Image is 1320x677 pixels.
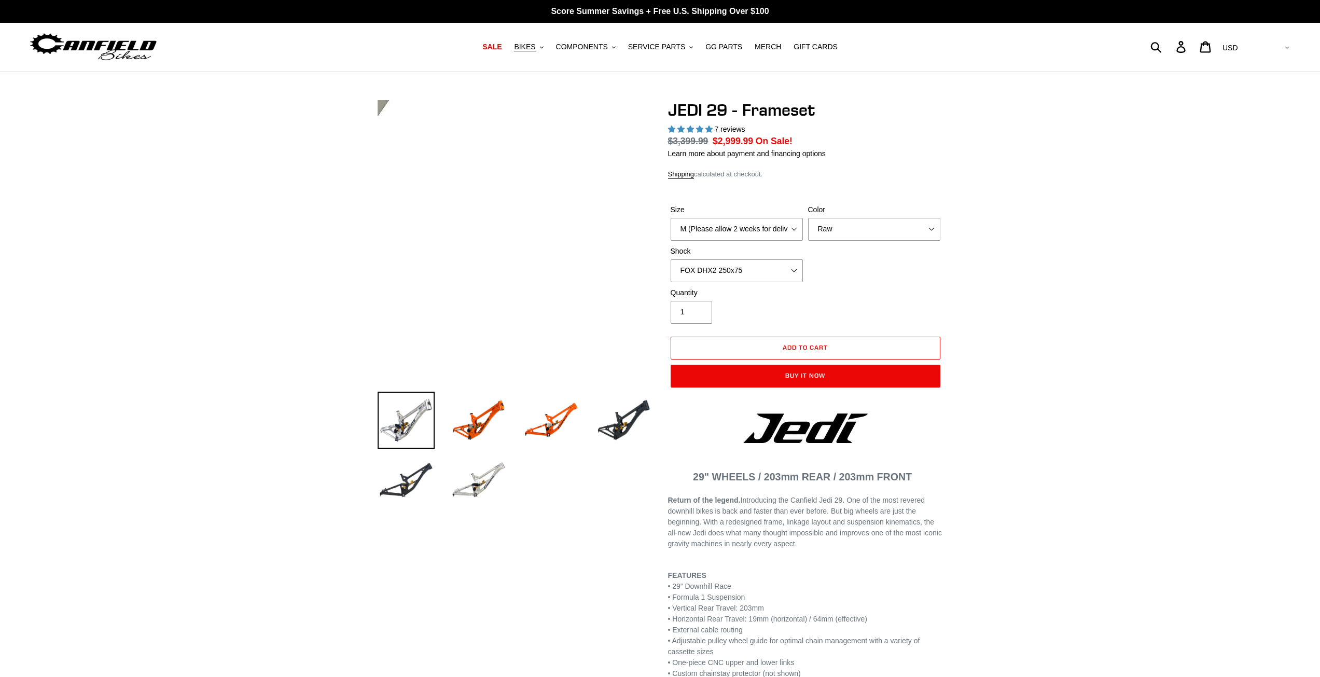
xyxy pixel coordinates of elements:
[668,100,943,120] h1: JEDI 29 - Frameset
[509,40,548,54] button: BIKES
[788,40,843,54] a: GIFT CARDS
[668,626,743,634] span: • External cable routing
[668,149,826,158] a: Learn more about payment and financing options
[749,40,786,54] a: MERCH
[514,43,535,51] span: BIKES
[668,136,708,146] s: $3,399.99
[477,40,507,54] a: SALE
[668,593,745,601] span: • Formula 1 Suspension
[623,40,698,54] button: SERVICE PARTS
[668,496,741,504] b: Return of the legend.
[668,571,706,579] b: FEATURES
[755,43,781,51] span: MERCH
[668,125,715,133] span: 5.00 stars
[671,287,803,298] label: Quantity
[671,365,940,388] button: Buy it now
[595,392,652,449] img: Load image into Gallery viewer, JEDI 29 - Frameset
[671,204,803,215] label: Size
[783,343,828,351] span: Add to cart
[700,40,747,54] a: GG PARTS
[450,392,507,449] img: Load image into Gallery viewer, JEDI 29 - Frameset
[714,125,745,133] span: 7 reviews
[378,452,435,509] img: Load image into Gallery viewer, JEDI 29 - Frameset
[556,43,608,51] span: COMPONENTS
[794,43,838,51] span: GIFT CARDS
[668,169,943,179] div: calculated at checkout.
[29,31,158,63] img: Canfield Bikes
[378,392,435,449] img: Load image into Gallery viewer, JEDI 29 - Frameset
[450,452,507,509] img: Load image into Gallery viewer, JEDI 29 - Frameset
[693,471,912,482] span: 29" WHEELS / 203mm REAR / 203mm FRONT
[671,246,803,257] label: Shock
[482,43,502,51] span: SALE
[1156,35,1183,58] input: Search
[713,136,753,146] span: $2,999.99
[756,134,793,148] span: On Sale!
[523,392,580,449] img: Load image into Gallery viewer, JEDI 29 - Frameset
[705,43,742,51] span: GG PARTS
[668,658,795,667] span: • One-piece CNC upper and lower links
[668,637,920,656] span: • Adjustable pulley wheel guide for optimal chain management with a variety of cassette sizes
[668,496,942,548] span: Introducing the Canfield Jedi 29. One of the most revered downhill bikes is back and faster than ...
[668,170,694,179] a: Shipping
[551,40,621,54] button: COMPONENTS
[628,43,685,51] span: SERVICE PARTS
[668,582,731,590] span: • 29” Downhill Race
[671,337,940,360] button: Add to cart
[808,204,940,215] label: Color
[668,604,867,623] span: • Vertical Rear Travel: 203mm • Horizontal Rear Travel: 19mm (horizontal) / 64mm (effective)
